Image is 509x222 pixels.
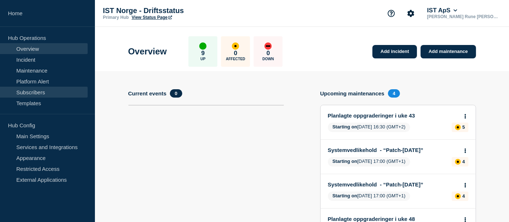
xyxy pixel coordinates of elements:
a: View Status Page [132,15,172,20]
p: IST Norge - Driftsstatus [103,7,248,15]
div: down [264,42,272,50]
a: Systemvedlikehold - “Patch-[DATE]” [328,181,459,188]
p: Primary Hub [103,15,129,20]
span: [DATE] 17:00 (GMT+1) [328,157,410,166]
div: affected [455,124,461,130]
h4: Current events [128,90,167,96]
p: [PERSON_NAME] Rune [PERSON_NAME] [426,14,501,19]
button: IST ApS [426,7,459,14]
span: [DATE] 16:30 (GMT+2) [328,123,410,132]
div: up [199,42,206,50]
span: [DATE] 17:00 (GMT+1) [328,192,410,201]
p: 5 [462,124,465,130]
span: 0 [170,89,182,98]
p: 4 [462,159,465,164]
a: Add maintenance [421,45,476,58]
span: Starting on [333,124,358,129]
span: Starting on [333,193,358,198]
div: affected [232,42,239,50]
p: Up [200,57,205,61]
a: Add incident [372,45,417,58]
a: Systemvedlikehold - “Patch-[DATE]” [328,147,459,153]
button: Support [384,6,399,21]
div: affected [455,193,461,199]
p: 0 [267,50,270,57]
span: 4 [388,89,400,98]
a: Planlagte oppgraderinger i uke 43 [328,112,459,119]
p: 4 [462,193,465,199]
p: 9 [201,50,205,57]
h4: Upcoming maintenances [320,90,385,96]
a: Planlagte oppgraderinger i uke 48 [328,216,459,222]
button: Account settings [403,6,418,21]
p: Affected [226,57,245,61]
span: Starting on [333,159,358,164]
h1: Overview [128,46,167,57]
div: affected [455,159,461,165]
p: Down [262,57,274,61]
p: 0 [234,50,237,57]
